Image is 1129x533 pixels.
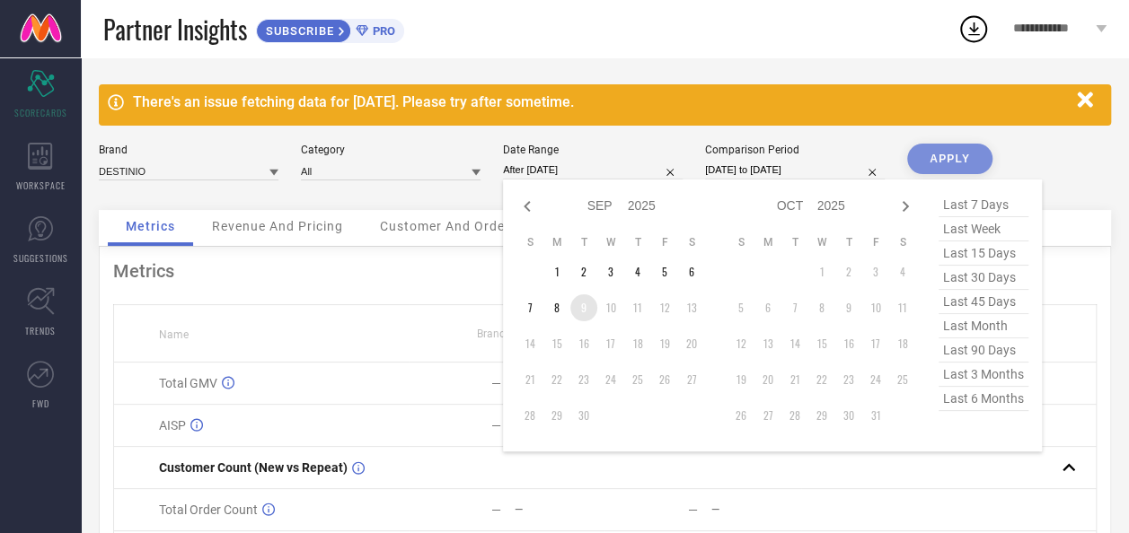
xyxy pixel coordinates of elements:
div: — [710,503,800,516]
td: Sun Sep 28 2025 [516,402,543,429]
td: Sat Oct 18 2025 [889,330,916,357]
td: Mon Oct 27 2025 [754,402,781,429]
span: Metrics [126,219,175,233]
td: Thu Oct 09 2025 [835,294,862,321]
td: Wed Oct 15 2025 [808,330,835,357]
td: Fri Oct 24 2025 [862,366,889,393]
td: Thu Oct 16 2025 [835,330,862,357]
span: Revenue And Pricing [212,219,343,233]
td: Sun Sep 21 2025 [516,366,543,393]
div: — [491,502,501,517]
td: Wed Sep 03 2025 [597,258,624,285]
div: Brand [99,144,278,156]
td: Tue Sep 09 2025 [570,294,597,321]
td: Sun Sep 14 2025 [516,330,543,357]
td: Mon Oct 20 2025 [754,366,781,393]
td: Fri Oct 17 2025 [862,330,889,357]
td: Tue Oct 14 2025 [781,330,808,357]
td: Sun Sep 07 2025 [516,294,543,321]
input: Select comparison period [705,161,885,179]
td: Wed Sep 24 2025 [597,366,624,393]
span: last month [939,314,1028,338]
td: Tue Oct 21 2025 [781,366,808,393]
td: Sat Sep 27 2025 [678,366,705,393]
td: Thu Sep 18 2025 [624,330,651,357]
th: Monday [754,235,781,249]
th: Friday [651,235,678,249]
td: Fri Sep 05 2025 [651,258,678,285]
th: Thursday [624,235,651,249]
td: Thu Sep 25 2025 [624,366,651,393]
td: Mon Sep 29 2025 [543,402,570,429]
td: Tue Oct 07 2025 [781,294,808,321]
div: Metrics [113,260,1097,282]
span: Customer Count (New vs Repeat) [159,460,348,475]
div: — [491,376,501,390]
td: Thu Oct 23 2025 [835,366,862,393]
div: — [515,503,604,516]
td: Fri Sep 12 2025 [651,294,678,321]
span: FWD [32,397,49,410]
span: last 30 days [939,266,1028,290]
td: Mon Sep 22 2025 [543,366,570,393]
th: Saturday [678,235,705,249]
input: Select date range [503,161,683,179]
td: Thu Oct 02 2025 [835,258,862,285]
td: Tue Sep 16 2025 [570,330,597,357]
td: Tue Sep 23 2025 [570,366,597,393]
th: Sunday [516,235,543,249]
span: Name [159,328,189,341]
td: Mon Sep 08 2025 [543,294,570,321]
th: Monday [543,235,570,249]
span: WORKSPACE [16,179,66,192]
div: Comparison Period [705,144,885,156]
td: Fri Sep 19 2025 [651,330,678,357]
span: last week [939,217,1028,241]
th: Tuesday [781,235,808,249]
td: Thu Sep 11 2025 [624,294,651,321]
td: Wed Sep 17 2025 [597,330,624,357]
td: Fri Oct 03 2025 [862,258,889,285]
td: Sat Oct 11 2025 [889,294,916,321]
td: Sat Oct 25 2025 [889,366,916,393]
td: Fri Oct 10 2025 [862,294,889,321]
th: Wednesday [808,235,835,249]
td: Wed Sep 10 2025 [597,294,624,321]
th: Thursday [835,235,862,249]
span: Partner Insights [103,11,247,48]
td: Sun Oct 12 2025 [728,330,754,357]
span: last 45 days [939,290,1028,314]
div: Open download list [957,13,990,45]
span: Customer And Orders [380,219,517,233]
div: Next month [895,196,916,217]
th: Friday [862,235,889,249]
span: SUGGESTIONS [13,251,68,265]
td: Fri Sep 26 2025 [651,366,678,393]
div: — [687,502,697,517]
td: Mon Sep 01 2025 [543,258,570,285]
span: PRO [368,24,395,38]
span: last 90 days [939,338,1028,363]
div: There's an issue fetching data for [DATE]. Please try after sometime. [133,93,1068,110]
td: Wed Oct 22 2025 [808,366,835,393]
td: Sun Oct 19 2025 [728,366,754,393]
a: SUBSCRIBEPRO [256,14,404,43]
td: Thu Oct 30 2025 [835,402,862,429]
td: Wed Oct 01 2025 [808,258,835,285]
td: Mon Oct 06 2025 [754,294,781,321]
td: Tue Oct 28 2025 [781,402,808,429]
td: Sun Oct 05 2025 [728,294,754,321]
td: Sat Sep 13 2025 [678,294,705,321]
th: Tuesday [570,235,597,249]
span: TRENDS [25,324,56,337]
td: Wed Oct 29 2025 [808,402,835,429]
td: Sat Oct 04 2025 [889,258,916,285]
th: Saturday [889,235,916,249]
th: Wednesday [597,235,624,249]
div: Previous month [516,196,538,217]
td: Sat Sep 20 2025 [678,330,705,357]
span: SUBSCRIBE [257,24,339,38]
span: Total Order Count [159,502,258,517]
div: — [491,418,501,433]
span: last 15 days [939,241,1028,266]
